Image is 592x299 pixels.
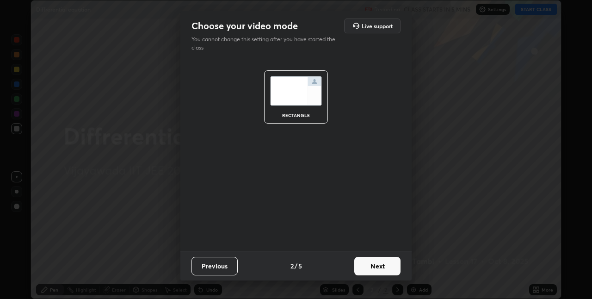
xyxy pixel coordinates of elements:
h4: / [295,261,297,271]
h5: Live support [362,23,393,29]
button: Next [354,257,401,275]
h4: 2 [290,261,294,271]
button: Previous [191,257,238,275]
h4: 5 [298,261,302,271]
h2: Choose your video mode [191,20,298,32]
p: You cannot change this setting after you have started the class [191,35,341,52]
div: rectangle [277,113,314,118]
img: normalScreenIcon.ae25ed63.svg [270,76,322,106]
